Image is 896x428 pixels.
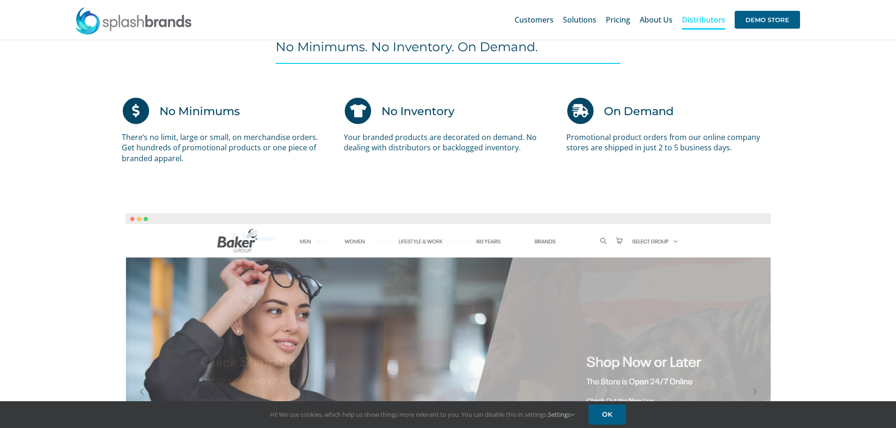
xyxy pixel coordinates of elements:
h4: No Minimums. No Inventory. On Demand. [276,39,620,54]
a: Customers [515,5,554,35]
h3: On Demand [604,97,674,125]
p: Promotional product orders from our online company stores are shipped in just 2 to 5 business days. [566,132,774,153]
p: There’s no limit, large or small, on merchandise orders. Get hundreds of promotional products or ... [122,132,330,163]
span: DEMO STORE [735,11,800,29]
a: DEMO STORE [735,5,800,35]
span: Customers [515,16,554,23]
p: Your branded products are decorated on demand. No dealing with distributors or backlogged inventory. [344,132,552,153]
a: Settings [548,410,574,419]
a: Distributors [682,5,725,35]
nav: Main Menu Sticky [515,5,800,35]
h3: No Inventory [381,97,454,125]
span: Hi! We use cookies, which help us show things more relevant to you. You can disable this in setti... [270,410,574,419]
span: Solutions [563,16,596,23]
span: Pricing [606,16,630,23]
h3: No Minimums [159,97,240,125]
a: OK [588,405,626,425]
span: About Us [640,16,673,23]
img: SplashBrands.com Logo [75,7,192,35]
a: Pricing [606,5,630,35]
span: Distributors [682,16,725,23]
